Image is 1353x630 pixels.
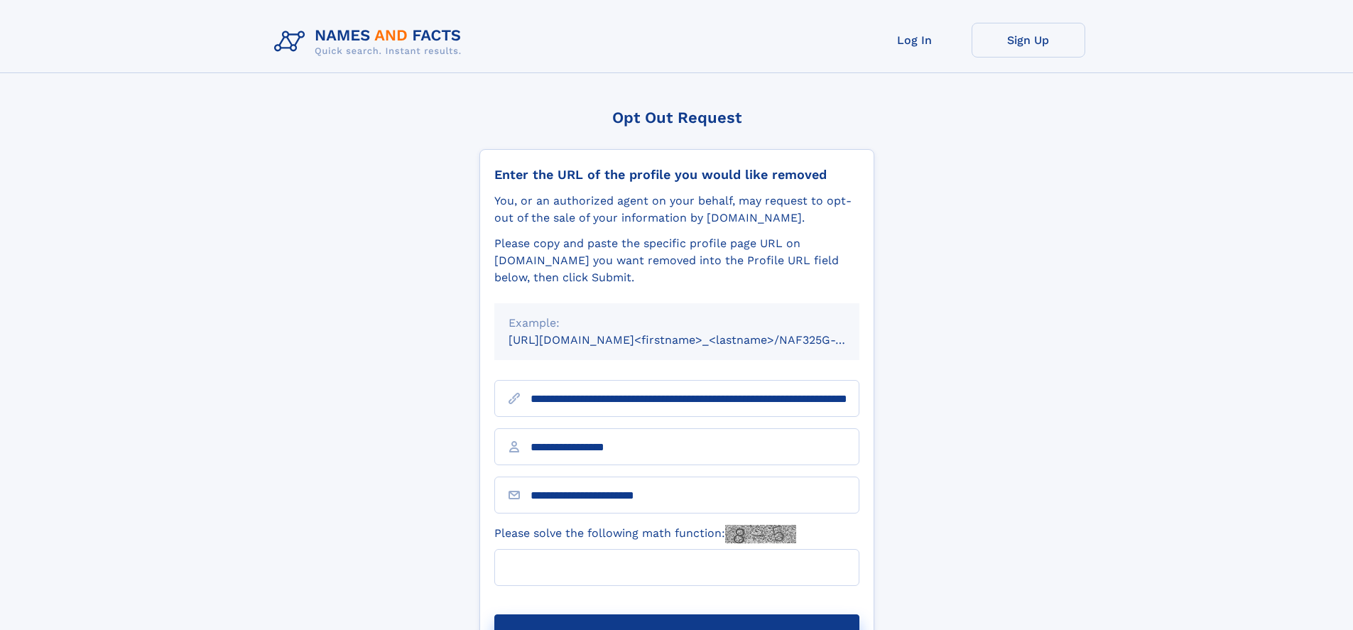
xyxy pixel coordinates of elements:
div: Example: [509,315,845,332]
a: Sign Up [972,23,1085,58]
label: Please solve the following math function: [494,525,796,543]
a: Log In [858,23,972,58]
div: Opt Out Request [479,109,874,126]
div: You, or an authorized agent on your behalf, may request to opt-out of the sale of your informatio... [494,192,859,227]
div: Please copy and paste the specific profile page URL on [DOMAIN_NAME] you want removed into the Pr... [494,235,859,286]
small: [URL][DOMAIN_NAME]<firstname>_<lastname>/NAF325G-xxxxxxxx [509,333,886,347]
img: Logo Names and Facts [268,23,473,61]
div: Enter the URL of the profile you would like removed [494,167,859,183]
